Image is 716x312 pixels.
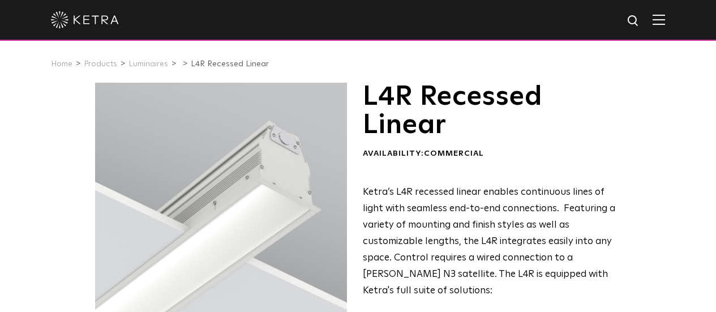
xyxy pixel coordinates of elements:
span: Commercial [424,149,484,157]
h1: L4R Recessed Linear [363,83,620,140]
div: Availability: [363,148,620,160]
img: search icon [627,14,641,28]
p: Ketra’s L4R recessed linear enables continuous lines of light with seamless end-to-end connection... [363,185,620,299]
a: L4R Recessed Linear [191,60,269,68]
a: Products [84,60,117,68]
a: Home [51,60,72,68]
img: Hamburger%20Nav.svg [653,14,665,25]
a: Luminaires [128,60,168,68]
img: ketra-logo-2019-white [51,11,119,28]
